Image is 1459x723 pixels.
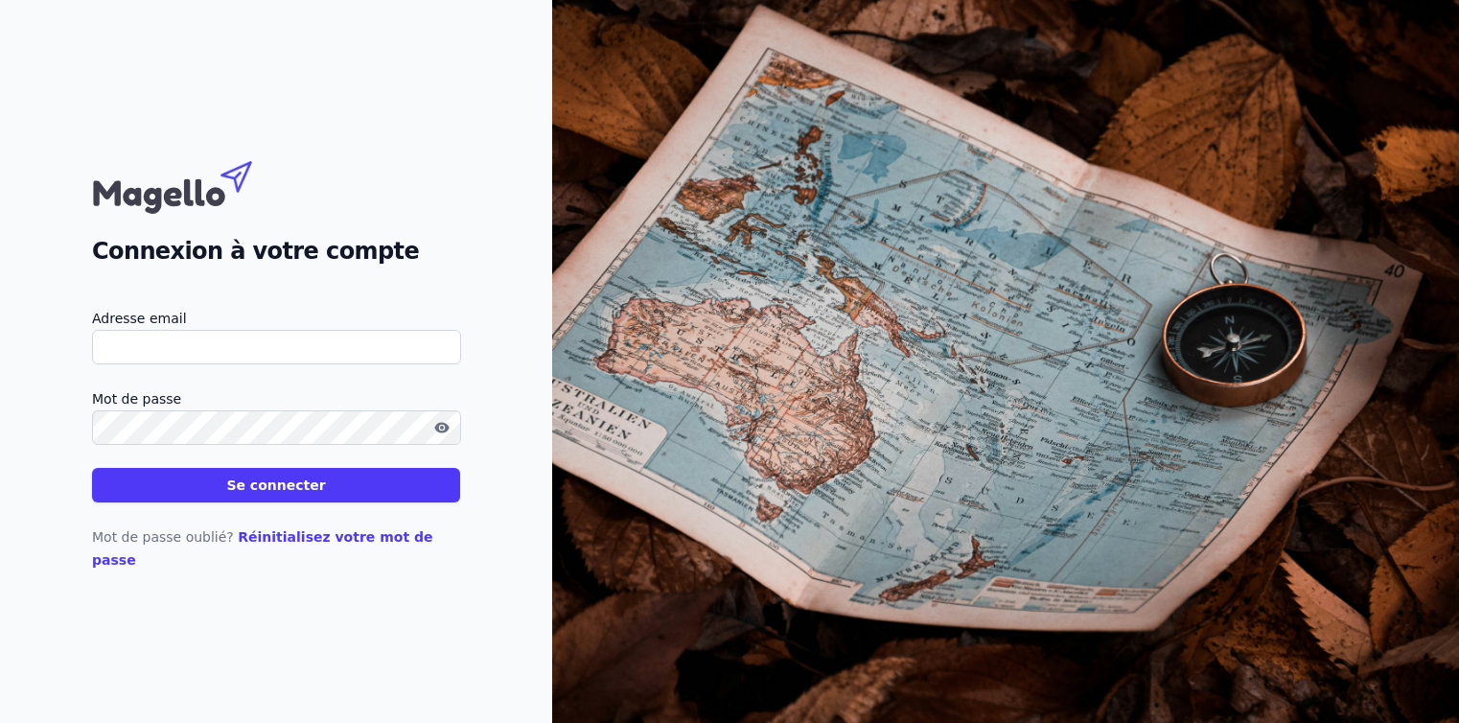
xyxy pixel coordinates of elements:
label: Adresse email [92,307,460,330]
h2: Connexion à votre compte [92,234,460,268]
p: Mot de passe oublié? [92,525,460,571]
a: Réinitialisez votre mot de passe [92,529,433,568]
label: Mot de passe [92,387,460,410]
img: Magello [92,152,293,219]
button: Se connecter [92,468,460,502]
